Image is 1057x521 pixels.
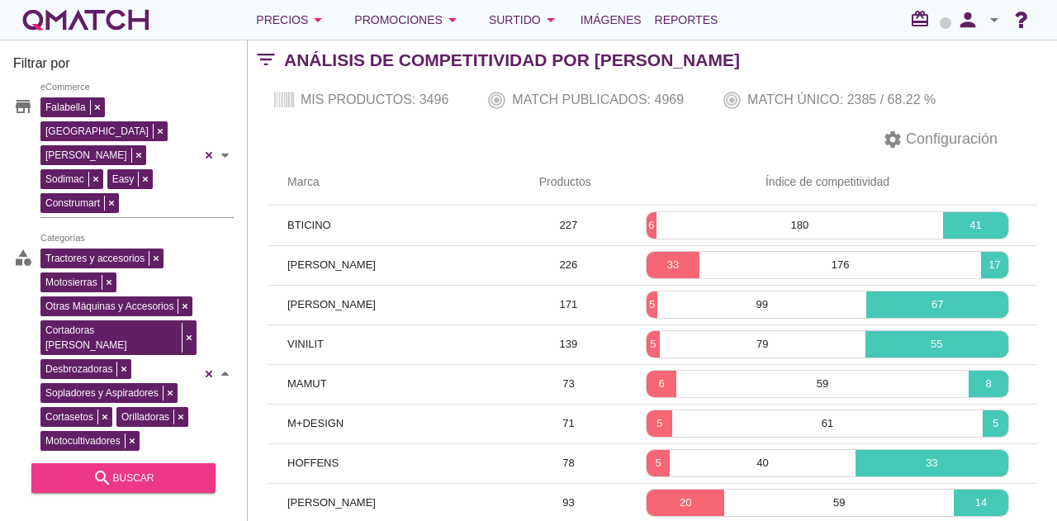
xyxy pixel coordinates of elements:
[201,93,217,217] div: Clear all
[341,3,476,36] button: Promociones
[856,455,1008,471] p: 33
[284,47,740,73] h2: Análisis de competitividad por [PERSON_NAME]
[308,10,328,30] i: arrow_drop_down
[443,10,462,30] i: arrow_drop_down
[41,148,131,163] span: [PERSON_NAME]
[519,404,618,443] td: 71
[41,433,125,448] span: Motocultivadores
[865,336,1008,353] p: 55
[969,376,1008,392] p: 8
[13,97,33,116] i: store
[476,3,574,36] button: Surtido
[647,455,670,471] p: 5
[574,3,648,36] a: Imágenes
[699,257,981,273] p: 176
[647,257,699,273] p: 33
[92,468,112,488] i: search
[981,257,1008,273] p: 17
[647,217,656,234] p: 6
[870,125,1011,154] button: Configuración
[20,3,152,36] a: white-qmatch-logo
[201,244,217,503] div: Clear all
[243,3,341,36] button: Precios
[287,457,339,469] span: HOFFENS
[287,417,344,429] span: M+DESIGN
[541,10,561,30] i: arrow_drop_down
[41,299,178,314] span: Otras Máquinas y Accesorios
[489,10,561,30] div: Surtido
[910,9,936,29] i: redeem
[13,54,234,80] h3: Filtrar por
[287,298,376,310] span: [PERSON_NAME]
[519,443,618,483] td: 78
[41,323,182,353] span: Cortadoras [PERSON_NAME]
[672,415,983,432] p: 61
[660,336,865,353] p: 79
[647,336,660,353] p: 5
[41,251,149,266] span: Tractores y accesorios
[618,159,1037,206] th: Índice de competitividad: Not sorted.
[41,172,88,187] span: Sodimac
[248,59,284,60] i: filter_list
[656,217,943,234] p: 180
[287,496,376,509] span: [PERSON_NAME]
[13,248,33,268] i: category
[31,463,216,493] button: buscar
[943,217,1008,234] p: 41
[268,159,519,206] th: Marca: Not sorted.
[287,219,331,231] span: BTICINO
[648,3,725,36] a: Reportes
[41,196,104,211] span: Construmart
[519,324,618,364] td: 139
[519,285,618,324] td: 171
[287,338,324,350] span: VINILIT
[647,296,657,313] p: 5
[41,362,116,377] span: Desbrozadoras
[581,10,642,30] span: Imágenes
[647,415,672,432] p: 5
[983,415,1008,432] p: 5
[951,8,984,31] i: person
[287,258,376,271] span: [PERSON_NAME]
[108,172,139,187] span: Easy
[256,10,328,30] div: Precios
[647,376,676,392] p: 6
[41,124,153,139] span: [GEOGRAPHIC_DATA]
[117,410,173,424] span: Orilladoras
[647,495,724,511] p: 20
[45,468,202,488] div: buscar
[670,455,856,471] p: 40
[724,495,954,511] p: 59
[984,10,1004,30] i: arrow_drop_down
[954,495,1008,511] p: 14
[41,410,97,424] span: Cortasetos
[519,245,618,285] td: 226
[41,386,163,400] span: Sopladores y Aspiradores
[354,10,462,30] div: Promociones
[519,159,618,206] th: Productos: Not sorted.
[41,100,90,115] span: Falabella
[866,296,1008,313] p: 67
[655,10,718,30] span: Reportes
[903,128,998,150] span: Configuración
[883,130,903,149] i: settings
[287,377,327,390] span: MAMUT
[519,206,618,245] td: 227
[676,376,969,392] p: 59
[657,296,867,313] p: 99
[519,364,618,404] td: 73
[41,275,102,290] span: Motosierras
